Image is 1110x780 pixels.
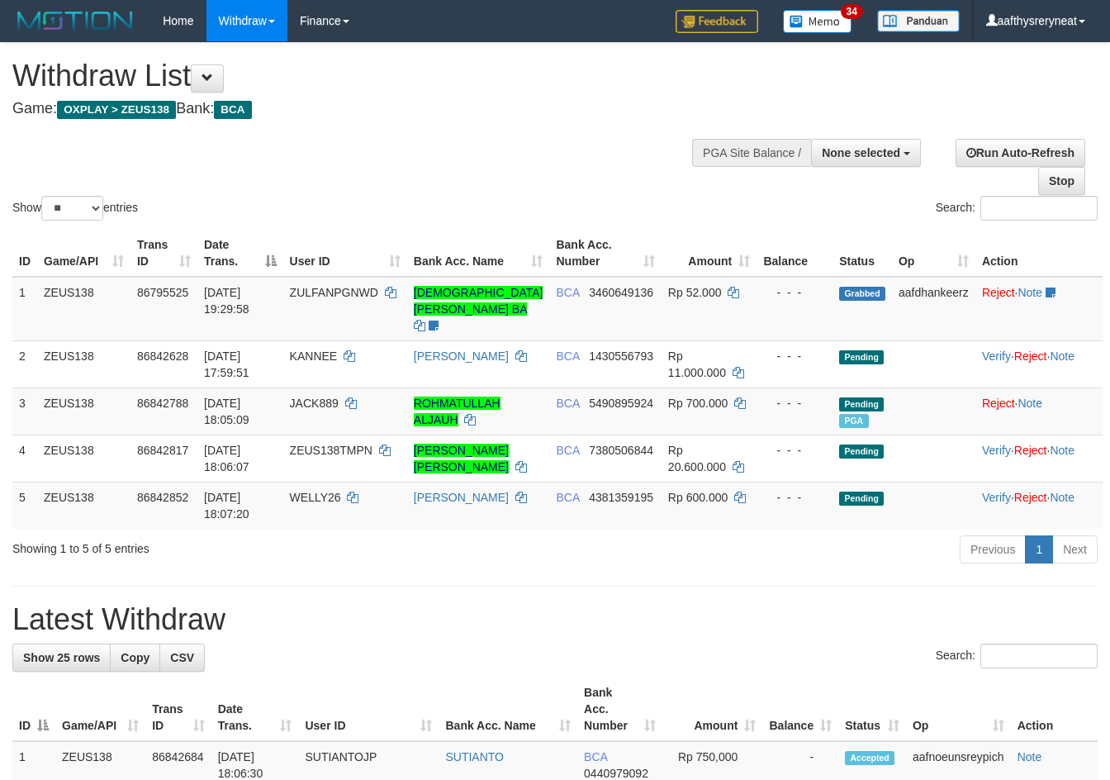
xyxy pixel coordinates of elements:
td: ZEUS138 [37,435,130,482]
span: 86795525 [137,286,188,299]
th: User ID: activate to sort column ascending [283,230,407,277]
h1: Latest Withdraw [12,603,1098,636]
a: 1 [1025,535,1053,564]
a: [DEMOGRAPHIC_DATA][PERSON_NAME] BA [414,286,543,316]
th: Op: activate to sort column ascending [906,678,1011,741]
span: Copy 1430556793 to clipboard [589,350,653,363]
span: [DATE] 17:59:51 [204,350,249,379]
span: Marked by aafnoeunsreypich [839,414,868,428]
span: Copy 0440979092 to clipboard [584,767,648,780]
span: JACK889 [290,397,339,410]
span: WELLY26 [290,491,341,504]
span: BCA [556,350,579,363]
td: 4 [12,435,37,482]
th: Action [975,230,1103,277]
span: Copy 5490895924 to clipboard [589,397,653,410]
span: Accepted [845,751,894,765]
span: BCA [214,101,251,119]
a: Verify [982,444,1011,457]
button: None selected [811,139,921,167]
span: [DATE] 19:29:58 [204,286,249,316]
a: Previous [960,535,1026,564]
span: Pending [839,397,884,411]
img: Button%20Memo.svg [783,10,852,33]
span: None selected [822,146,900,159]
td: 1 [12,277,37,341]
th: Date Trans.: activate to sort column descending [197,230,283,277]
th: Date Trans.: activate to sort column ascending [211,678,299,741]
th: Amount: activate to sort column ascending [662,230,757,277]
img: Feedback.jpg [676,10,758,33]
td: · · [975,482,1103,529]
span: [DATE] 18:05:09 [204,397,249,426]
span: BCA [556,397,579,410]
span: Copy 4381359195 to clipboard [589,491,653,504]
a: Stop [1038,167,1085,195]
th: Balance [757,230,832,277]
td: 2 [12,340,37,388]
a: SUTIANTO [445,750,504,763]
span: BCA [584,750,607,763]
td: · · [975,340,1103,388]
span: Copy 7380506844 to clipboard [589,444,653,457]
span: Grabbed [839,287,885,301]
select: Showentries [41,196,103,221]
a: Note [1050,491,1074,504]
span: 86842852 [137,491,188,504]
span: [DATE] 18:06:07 [204,444,249,473]
label: Search: [936,196,1098,221]
h4: Game: Bank: [12,101,723,117]
th: Trans ID: activate to sort column ascending [145,678,211,741]
th: Game/API: activate to sort column ascending [37,230,130,277]
a: Reject [982,286,1015,299]
span: Rp 600.000 [668,491,728,504]
a: Note [1017,750,1042,763]
a: [PERSON_NAME] [414,350,509,363]
th: Balance: activate to sort column ascending [762,678,838,741]
span: Rp 11.000.000 [668,350,726,379]
th: Bank Acc. Number: activate to sort column ascending [577,678,662,741]
label: Show entries [12,196,138,221]
a: Reject [982,397,1015,410]
span: 34 [841,4,863,19]
a: [PERSON_NAME] [414,491,509,504]
span: Rp 700.000 [668,397,728,410]
div: - - - [763,284,826,301]
span: Copy 3460649136 to clipboard [589,286,653,299]
span: Rp 20.600.000 [668,444,726,473]
td: 3 [12,388,37,435]
th: Status [832,230,892,277]
th: Game/API: activate to sort column ascending [55,678,145,741]
td: · · [975,435,1103,482]
span: Show 25 rows [23,651,100,664]
th: Action [1011,678,1098,741]
a: Note [1017,286,1042,299]
th: Amount: activate to sort column ascending [662,678,762,741]
td: ZEUS138 [37,340,130,388]
a: Next [1052,535,1098,564]
a: Run Auto-Refresh [956,139,1085,167]
th: Bank Acc. Name: activate to sort column ascending [407,230,550,277]
a: Reject [1014,444,1047,457]
h1: Withdraw List [12,59,723,93]
th: Trans ID: activate to sort column ascending [130,230,197,277]
label: Search: [936,644,1098,668]
td: aafdhankeerz [892,277,975,341]
td: ZEUS138 [37,277,130,341]
a: Copy [110,644,160,672]
th: User ID: activate to sort column ascending [298,678,439,741]
span: ZULFANPGNWD [290,286,378,299]
span: [DATE] 18:07:20 [204,491,249,521]
span: 86842817 [137,444,188,457]
span: BCA [556,491,579,504]
img: MOTION_logo.png [12,8,138,33]
span: OXPLAY > ZEUS138 [57,101,176,119]
a: ROHMATULLAH ALJAUH [414,397,500,426]
td: 5 [12,482,37,529]
th: Bank Acc. Name: activate to sort column ascending [439,678,577,741]
span: Copy [121,651,149,664]
a: Note [1017,397,1042,410]
div: - - - [763,348,826,364]
a: [PERSON_NAME] [PERSON_NAME] [414,444,509,473]
a: CSV [159,644,205,672]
